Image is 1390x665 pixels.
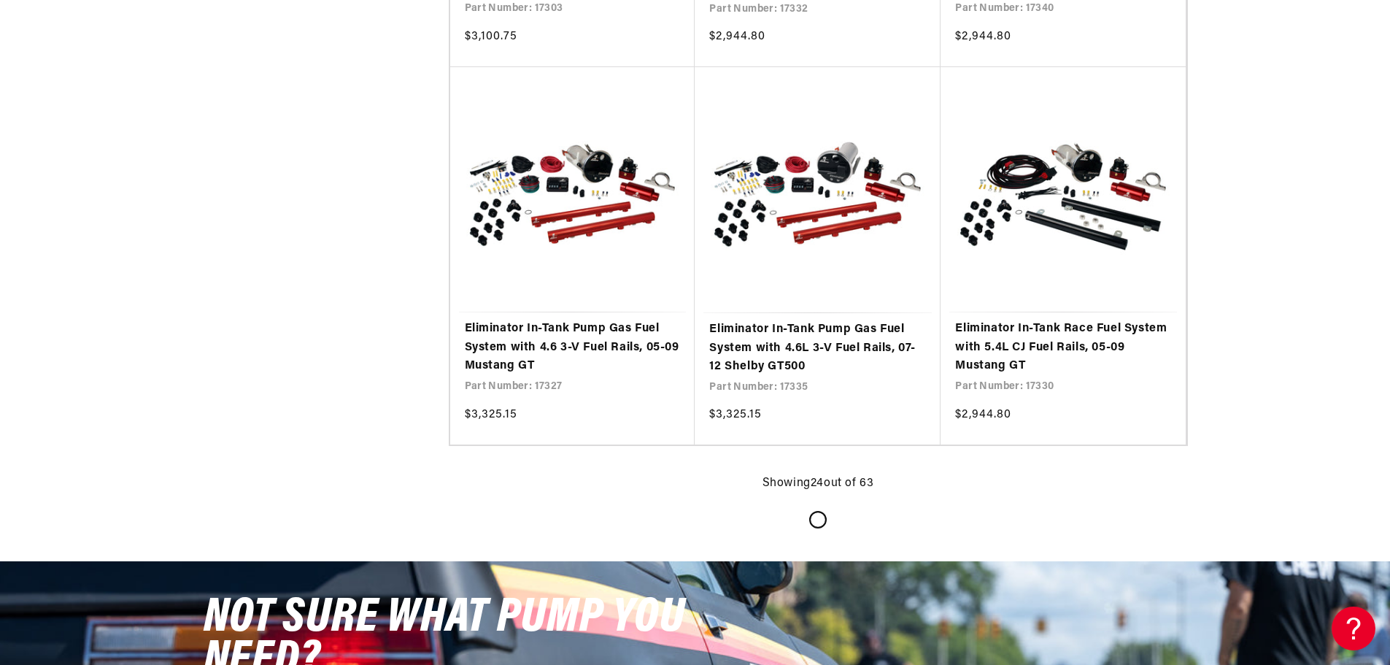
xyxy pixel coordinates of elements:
[955,320,1171,376] a: Eliminator In-Tank Race Fuel System with 5.4L CJ Fuel Rails, 05-09 Mustang GT
[811,477,824,489] span: 24
[465,320,681,376] a: Eliminator In-Tank Pump Gas Fuel System with 4.6 3-V Fuel Rails, 05-09 Mustang GT
[762,474,874,493] p: Showing out of 63
[709,320,926,377] a: Eliminator In-Tank Pump Gas Fuel System with 4.6L 3-V Fuel Rails, 07-12 Shelby GT500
